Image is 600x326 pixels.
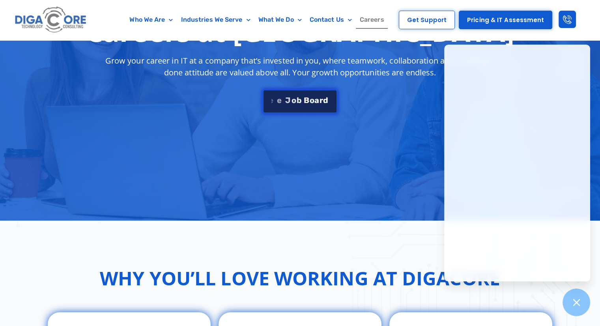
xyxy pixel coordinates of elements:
[100,264,500,292] h2: Why You’ll Love Working at Digacore
[314,96,319,104] span: a
[297,96,302,104] span: b
[356,11,388,29] a: Careers
[120,11,393,29] nav: Menu
[467,17,544,23] span: Pricing & IT Assessment
[254,11,306,29] a: What We Do
[306,11,356,29] a: Contact Us
[277,96,282,104] span: e
[13,4,89,36] img: Digacore logo 1
[310,96,314,104] span: o
[323,96,328,104] span: d
[98,55,502,79] p: Grow your career in IT at a company that’s invested in you, where teamwork, collaboration and a g...
[399,11,455,29] a: Get Support
[444,45,590,281] iframe: Chatgenie Messenger
[304,96,309,104] span: B
[177,11,254,29] a: Industries We Serve
[268,96,273,104] span: e
[285,96,290,104] span: J
[459,11,552,29] a: Pricing & IT Assessment
[407,17,447,23] span: Get Support
[320,96,323,104] span: r
[263,90,337,113] a: ee Job Board
[292,96,296,104] span: o
[86,15,514,47] h1: Careers at [GEOGRAPHIC_DATA]
[125,11,177,29] a: Who We Are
